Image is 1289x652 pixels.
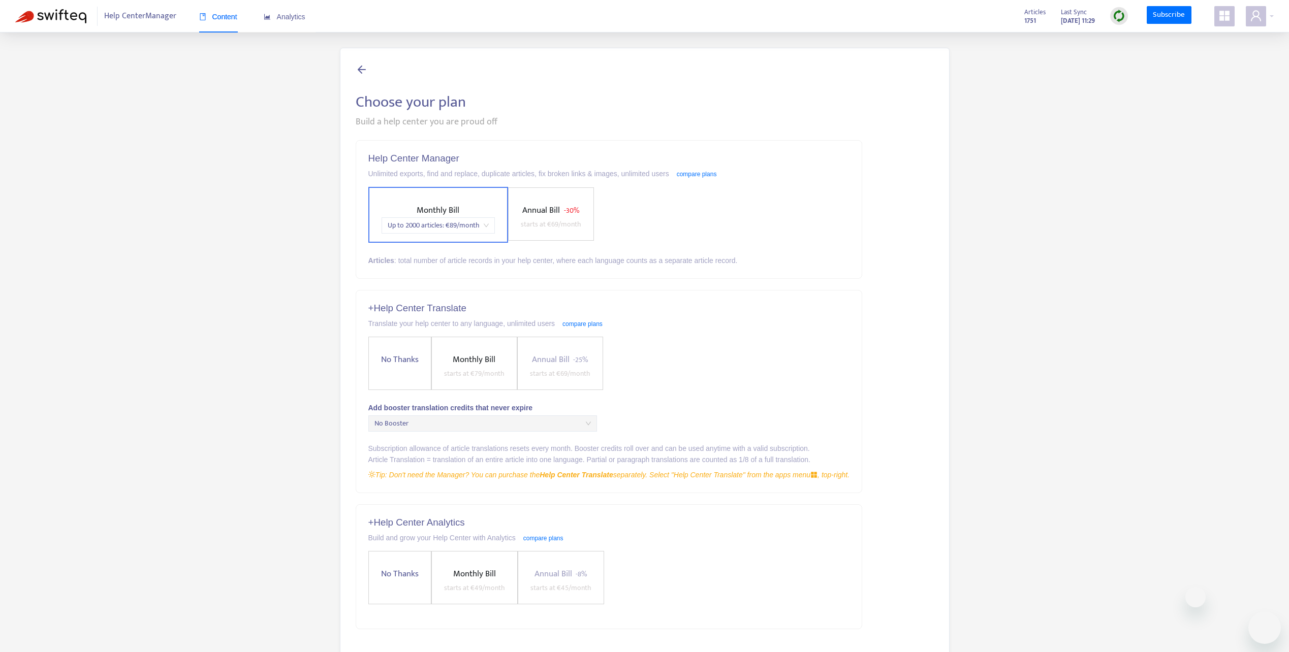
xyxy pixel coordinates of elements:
[368,153,850,165] h5: Help Center Manager
[417,203,459,217] span: Monthly Bill
[576,568,587,580] span: - 8%
[199,13,237,21] span: Content
[368,517,850,529] h5: + Help Center Analytics
[15,9,86,23] img: Swifteq
[1248,611,1281,644] iframe: Button to launch messaging window
[368,454,850,465] div: Article Translation = translation of an entire article into one language. Partial or paragraph tr...
[453,352,495,367] span: Monthly Bill
[564,205,579,216] span: - 30%
[444,582,505,594] span: starts at € 49 /month
[532,352,570,367] span: Annual Bill
[530,582,591,594] span: starts at € 45 /month
[368,168,850,179] div: Unlimited exports, find and replace, duplicate articles, fix broken links & images, unlimited users
[1218,10,1231,22] span: appstore
[377,353,423,367] span: No Thanks
[1147,6,1191,24] a: Subscribe
[1061,7,1087,18] span: Last Sync
[104,7,176,26] span: Help Center Manager
[374,416,591,431] span: No Booster
[810,471,818,478] span: appstore
[453,567,496,581] span: Monthly Bill
[368,256,394,265] strong: Articles
[264,13,305,21] span: Analytics
[356,115,934,129] div: Build a help center you are proud off
[377,567,423,581] span: No Thanks
[1061,15,1095,26] strong: [DATE] 11:29
[540,471,613,479] strong: Help Center Translate
[368,255,850,266] div: : total number of article records in your help center, where each language counts as a separate a...
[1185,587,1206,607] iframe: Close message
[573,354,588,366] span: - 25%
[368,402,850,413] div: Add booster translation credits that never expire
[368,532,850,543] div: Build and grow your Help Center with Analytics
[535,567,572,581] span: Annual Bill
[444,368,505,379] span: starts at € 79 /month
[368,443,850,454] div: Subscription allowance of article translations resets every month. Booster credits roll over and ...
[1250,10,1262,22] span: user
[368,318,850,329] div: Translate your help center to any language, unlimited users
[521,218,581,230] span: starts at € 69 /month
[523,535,563,542] a: compare plans
[677,171,717,178] a: compare plans
[1113,10,1125,22] img: sync.dc5367851b00ba804db3.png
[264,13,271,20] span: area-chart
[368,303,850,314] h5: + Help Center Translate
[522,203,560,217] span: Annual Bill
[388,218,489,233] span: Up to 2000 articles : € 89 /month
[1024,7,1046,18] span: Articles
[368,469,850,480] div: Tip: Don't need the Manager? You can purchase the separately. Select "Help Center Translate" from...
[530,368,590,379] span: starts at € 69 /month
[562,320,603,328] a: compare plans
[1024,15,1036,26] strong: 1751
[356,93,934,111] h2: Choose your plan
[199,13,206,20] span: book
